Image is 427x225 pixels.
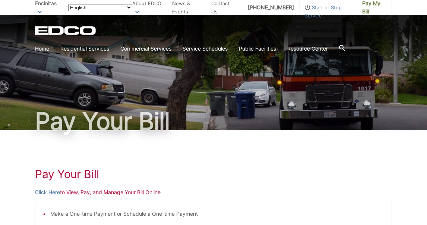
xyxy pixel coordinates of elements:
[239,45,276,53] a: Public Facilities
[60,45,109,53] a: Residential Services
[35,45,49,53] a: Home
[35,167,392,181] h1: Pay Your Bill
[287,45,328,53] a: Resource Center
[35,26,97,35] a: EDCD logo. Return to the homepage.
[35,188,392,196] p: to View, Pay, and Manage Your Bill Online
[183,45,228,53] a: Service Schedules
[120,45,171,53] a: Commercial Services
[68,4,132,11] select: Select a language
[50,210,384,218] li: Make a One-time Payment or Schedule a One-time Payment
[35,188,60,196] a: Click Here
[35,109,392,133] h1: Pay Your Bill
